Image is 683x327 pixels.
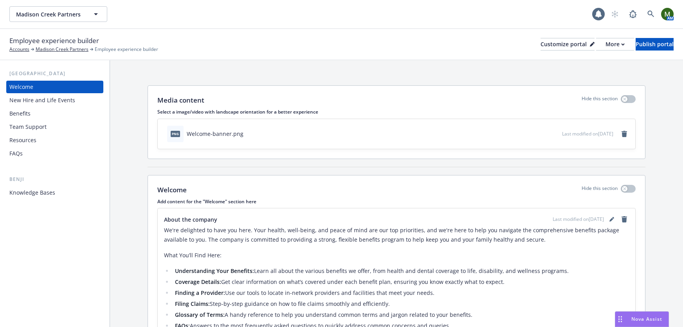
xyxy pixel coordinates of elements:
[582,95,618,105] p: Hide this section
[173,288,629,298] li: Use our tools to locate in-network providers and facilities that meet your needs.
[157,185,187,195] p: Welcome
[562,130,613,137] span: Last modified on [DATE]
[6,175,103,183] div: Benji
[9,121,47,133] div: Team Support
[607,215,616,224] a: editPencil
[157,95,204,105] p: Media content
[187,130,243,138] div: Welcome-banner.png
[173,277,629,287] li: Get clear information on what’s covered under each benefit plan, ensuring you know exactly what t...
[9,147,23,160] div: FAQs
[6,70,103,78] div: [GEOGRAPHIC_DATA]
[9,46,29,53] a: Accounts
[552,130,559,138] button: preview file
[9,186,55,199] div: Knowledge Bases
[9,6,107,22] button: Madison Creek Partners
[6,147,103,160] a: FAQs
[6,121,103,133] a: Team Support
[9,36,99,46] span: Employee experience builder
[9,94,75,107] div: New Hire and Life Events
[164,251,629,260] p: What You’ll Find Here:
[6,94,103,107] a: New Hire and Life Events
[175,267,254,275] strong: Understanding Your Benefits:
[661,8,674,20] img: photo
[539,130,546,138] button: download file
[173,310,629,320] li: A handy reference to help you understand common terms and jargon related to your benefits.
[620,129,629,139] a: remove
[607,6,623,22] a: Start snowing
[615,312,625,327] div: Drag to move
[95,46,158,53] span: Employee experience builder
[175,278,221,285] strong: Coverage Details:
[175,300,210,307] strong: Filing Claims:
[157,198,636,205] p: Add content for the "Welcome" section here
[36,46,88,53] a: Madison Creek Partners
[636,38,674,51] button: Publish portal
[620,215,629,224] a: remove
[615,311,669,327] button: Nova Assist
[173,299,629,309] li: Step-by-step guidance on how to file claims smoothly and efficiently.
[631,316,662,322] span: Nova Assist
[636,38,674,50] div: Publish portal
[173,266,629,276] li: Learn all about the various benefits we offer, from health and dental coverage to life, disabilit...
[582,185,618,195] p: Hide this section
[541,38,595,51] button: Customize portal
[541,38,595,50] div: Customize portal
[625,6,641,22] a: Report a Bug
[6,107,103,120] a: Benefits
[175,311,225,318] strong: Glossary of Terms:
[164,226,629,244] p: We're delighted to have you here. Your health, well-being, and peace of mind are our top prioriti...
[9,107,31,120] div: Benefits
[16,10,84,18] span: Madison Creek Partners
[553,216,604,223] span: Last modified on [DATE]
[175,289,225,296] strong: Finding a Provider:
[596,38,634,51] button: More
[9,134,36,146] div: Resources
[157,108,636,115] p: Select a image/video with landscape orientation for a better experience
[164,215,217,224] span: About the company
[606,38,625,50] div: More
[6,186,103,199] a: Knowledge Bases
[6,134,103,146] a: Resources
[171,131,180,137] span: png
[643,6,659,22] a: Search
[9,81,33,93] div: Welcome
[6,81,103,93] a: Welcome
